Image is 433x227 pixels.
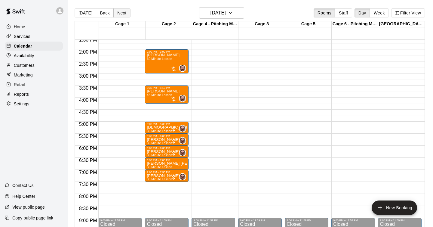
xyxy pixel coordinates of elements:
span: 5:30 PM [78,134,99,139]
div: Colby Skeen [179,125,186,132]
h6: [DATE] [210,9,226,17]
div: 9:00 PM – 11:59 PM [100,219,140,222]
span: 30 Minute Lesson [147,141,172,145]
span: 1:30 PM [78,37,99,42]
span: Colby Skeen [181,137,186,144]
a: Settings [5,99,63,108]
div: 3:30 PM – 4:15 PM: Luca Owens [145,86,189,104]
img: Colby Skeen [180,174,186,180]
div: 9:00 PM – 11:59 PM [193,219,233,222]
div: Colby Skeen [179,65,186,72]
img: Colby Skeen [180,65,186,71]
img: Colby Skeen [180,95,186,101]
p: Settings [14,101,29,107]
div: Colby Skeen [179,173,186,180]
p: View public page [12,204,45,210]
div: Colby Skeen [179,95,186,102]
button: Next [113,8,130,17]
div: 9:00 PM – 11:59 PM [287,219,327,222]
span: Colby Skeen [181,65,186,72]
div: Cage 6 - Pitching Machine [332,21,378,27]
p: Calendar [14,43,32,49]
a: Calendar [5,42,63,51]
button: Filter View [391,8,425,17]
div: [GEOGRAPHIC_DATA] [378,21,425,27]
span: 30 Minute Lesson [147,178,172,181]
p: Copy public page link [12,215,53,221]
div: Cage 4 - Pitching Machine [192,21,239,27]
a: Services [5,32,63,41]
a: Availability [5,51,63,60]
p: Home [14,24,25,30]
button: Staff [335,8,352,17]
div: 9:00 PM – 11:59 PM [333,219,373,222]
p: Reports [14,91,29,97]
div: 9:00 PM – 11:59 PM [380,219,420,222]
span: Colby Skeen [181,173,186,180]
span: 5:00 PM [78,122,99,127]
p: Contact Us [12,182,34,188]
span: 30 Minute Lesson [147,166,172,169]
a: Marketing [5,70,63,79]
div: Colby Skeen [179,149,186,156]
span: 6:00 PM [78,146,99,151]
a: Home [5,22,63,31]
div: 5:00 PM – 5:30 PM: Advaith Gadde [145,122,189,134]
div: 2:00 PM – 3:00 PM: Jayden Freeman [145,49,189,73]
span: 8:00 PM [78,194,99,199]
span: Colby Skeen [181,95,186,102]
button: [DATE] [75,8,96,17]
div: 2:00 PM – 3:00 PM [147,50,187,53]
span: 7:00 PM [78,170,99,175]
div: 6:30 PM – 7:00 PM [147,159,187,162]
a: Customers [5,61,63,70]
button: Rooms [314,8,335,17]
span: Colby Skeen [181,149,186,156]
p: Help Center [12,193,35,199]
span: 9:00 PM [78,218,99,223]
span: 4:00 PM [78,98,99,103]
div: 3:30 PM – 4:15 PM [147,86,187,89]
button: add [372,201,417,215]
span: 30 Minute Lesson [147,154,172,157]
span: 2:00 PM [78,49,99,54]
button: Day [355,8,370,17]
span: 7:30 PM [78,182,99,187]
a: Retail [5,80,63,89]
div: Cage 2 [146,21,192,27]
div: 5:00 PM – 5:30 PM [147,123,187,126]
span: 2:30 PM [78,61,99,67]
div: 6:30 PM – 7:00 PM: Cooper Mayes [145,158,189,170]
p: Marketing [14,72,33,78]
span: 60 Minute Lesson [147,57,172,61]
div: Cage 5 [285,21,332,27]
span: 3:30 PM [78,86,99,91]
span: 4:30 PM [78,110,99,115]
img: Colby Skeen [180,150,186,156]
button: [DATE] [199,7,244,19]
div: 5:30 PM – 6:00 PM [147,135,187,138]
div: Cage 3 [238,21,285,27]
div: 5:30 PM – 6:00 PM: Ryan Martin [145,134,189,146]
p: Customers [14,62,35,68]
img: Colby Skeen [180,138,186,144]
div: 7:00 PM – 7:30 PM: Bryson Clevenger [145,170,189,182]
button: Back [96,8,114,17]
div: 9:00 PM – 11:59 PM [147,219,187,222]
span: 3:00 PM [78,73,99,79]
div: 7:00 PM – 7:30 PM [147,171,187,174]
span: 8:30 PM [78,206,99,211]
a: Reports [5,90,63,99]
span: Colby Skeen [181,125,186,132]
p: Services [14,33,30,39]
img: Colby Skeen [180,126,186,132]
div: 9:00 PM – 11:59 PM [240,219,280,222]
div: 6:00 PM – 6:30 PM [147,147,187,150]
